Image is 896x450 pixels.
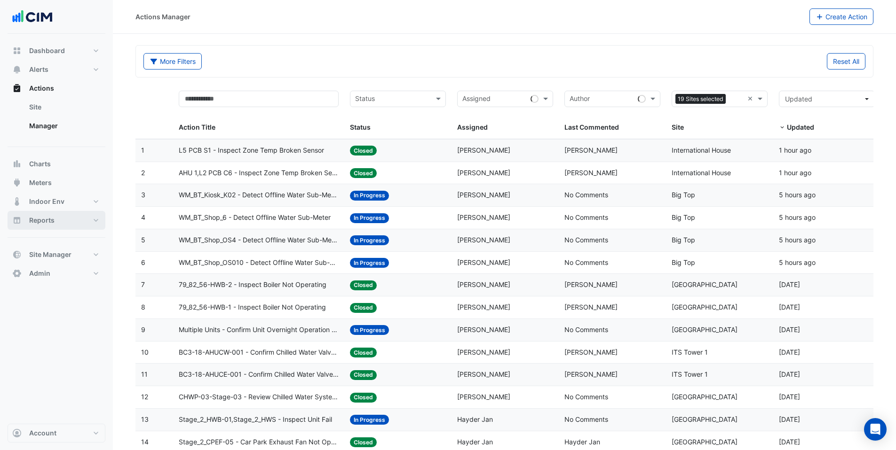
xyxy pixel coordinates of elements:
[350,235,389,245] span: In Progress
[8,192,105,211] button: Indoor Env
[141,438,149,446] span: 14
[8,60,105,79] button: Alerts
[672,213,695,221] span: Big Top
[179,369,339,380] span: BC3-18-AHUCE-001 - Confirm Chilled Water Valve Override Closed
[672,169,731,177] span: International House
[8,173,105,192] button: Meters
[29,65,48,74] span: Alerts
[672,191,695,199] span: Big Top
[779,213,816,221] span: 2025-08-29T09:26:13.261
[864,418,887,441] div: Open Intercom Messenger
[8,79,105,98] button: Actions
[457,326,510,334] span: [PERSON_NAME]
[135,12,190,22] div: Actions Manager
[350,437,377,447] span: Closed
[29,84,54,93] span: Actions
[457,303,510,311] span: [PERSON_NAME]
[141,169,145,177] span: 2
[457,438,493,446] span: Hayder Jan
[22,116,105,135] a: Manager
[8,41,105,60] button: Dashboard
[787,123,814,131] span: Updated
[179,437,339,448] span: Stage_2_CPEF-05 - Car Park Exhaust Fan Not Operating
[29,197,64,206] span: Indoor Env
[457,191,510,199] span: [PERSON_NAME]
[457,169,510,177] span: [PERSON_NAME]
[350,393,377,403] span: Closed
[350,415,389,425] span: In Progress
[564,303,618,311] span: [PERSON_NAME]
[457,370,510,378] span: [PERSON_NAME]
[8,211,105,230] button: Reports
[12,197,22,206] app-icon: Indoor Env
[350,325,389,335] span: In Progress
[779,146,811,154] span: 2025-08-29T13:19:18.828
[11,8,54,26] img: Company Logo
[8,155,105,173] button: Charts
[179,235,339,246] span: WM_BT_Shop_OS4 - Detect Offline Water Sub-Meter
[564,348,618,356] span: [PERSON_NAME]
[779,370,800,378] span: 2025-08-27T08:32:33.805
[672,258,695,266] span: Big Top
[564,438,600,446] span: Hayder Jan
[350,370,377,380] span: Closed
[179,257,339,268] span: WM_BT_Shop_OS010 - Detect Offline Water Sub-Meter
[141,326,145,334] span: 9
[564,280,618,288] span: [PERSON_NAME]
[457,280,510,288] span: [PERSON_NAME]
[564,191,608,199] span: No Comments
[29,428,56,438] span: Account
[179,123,215,131] span: Action Title
[809,8,874,25] button: Create Action
[350,280,377,290] span: Closed
[141,370,148,378] span: 11
[457,123,488,131] span: Assigned
[779,91,875,107] button: Updated
[8,424,105,442] button: Account
[179,279,326,290] span: 79_82_56-HWB-2 - Inspect Boiler Not Operating
[141,303,145,311] span: 8
[12,178,22,187] app-icon: Meters
[672,303,737,311] span: [GEOGRAPHIC_DATA]
[672,438,737,446] span: [GEOGRAPHIC_DATA]
[141,258,145,266] span: 6
[350,123,371,131] span: Status
[564,326,608,334] span: No Comments
[672,326,737,334] span: [GEOGRAPHIC_DATA]
[457,415,493,423] span: Hayder Jan
[779,438,800,446] span: 2025-08-26T14:52:51.811
[564,236,608,244] span: No Comments
[350,191,389,201] span: In Progress
[672,146,731,154] span: International House
[179,302,326,313] span: 79_82_56-HWB-1 - Inspect Boiler Not Operating
[457,348,510,356] span: [PERSON_NAME]
[12,65,22,74] app-icon: Alerts
[141,213,145,221] span: 4
[350,168,377,178] span: Closed
[779,326,800,334] span: 2025-08-27T09:20:16.177
[672,348,708,356] span: ITS Tower 1
[143,53,202,70] button: More Filters
[8,264,105,283] button: Admin
[457,146,510,154] span: [PERSON_NAME]
[457,258,510,266] span: [PERSON_NAME]
[779,258,816,266] span: 2025-08-29T09:25:48.915
[779,348,800,356] span: 2025-08-27T08:32:58.556
[29,269,50,278] span: Admin
[457,213,510,221] span: [PERSON_NAME]
[350,303,377,313] span: Closed
[564,169,618,177] span: [PERSON_NAME]
[12,269,22,278] app-icon: Admin
[29,178,52,187] span: Meters
[141,415,149,423] span: 13
[179,325,339,335] span: Multiple Units - Confirm Unit Overnight Operation (Energy Waste)
[672,393,737,401] span: [GEOGRAPHIC_DATA]
[672,415,737,423] span: [GEOGRAPHIC_DATA]
[564,370,618,378] span: [PERSON_NAME]
[672,280,737,288] span: [GEOGRAPHIC_DATA]
[141,146,144,154] span: 1
[141,348,149,356] span: 10
[779,415,800,423] span: 2025-08-26T14:54:30.813
[29,159,51,169] span: Charts
[29,250,71,259] span: Site Manager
